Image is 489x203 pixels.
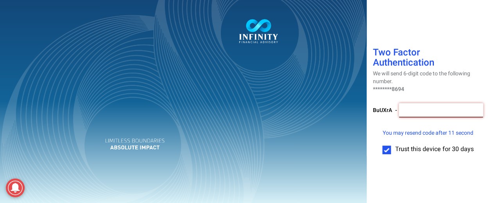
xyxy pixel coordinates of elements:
span: Trust this device for 30 days [395,144,474,154]
span: BuUXrA [373,106,392,114]
span: - [395,106,397,114]
span: We will send 6-digit code to the following number. [373,69,470,85]
span: You may resend code after 11 second [383,129,473,137]
h1: Two Factor Authentication [373,48,483,70]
